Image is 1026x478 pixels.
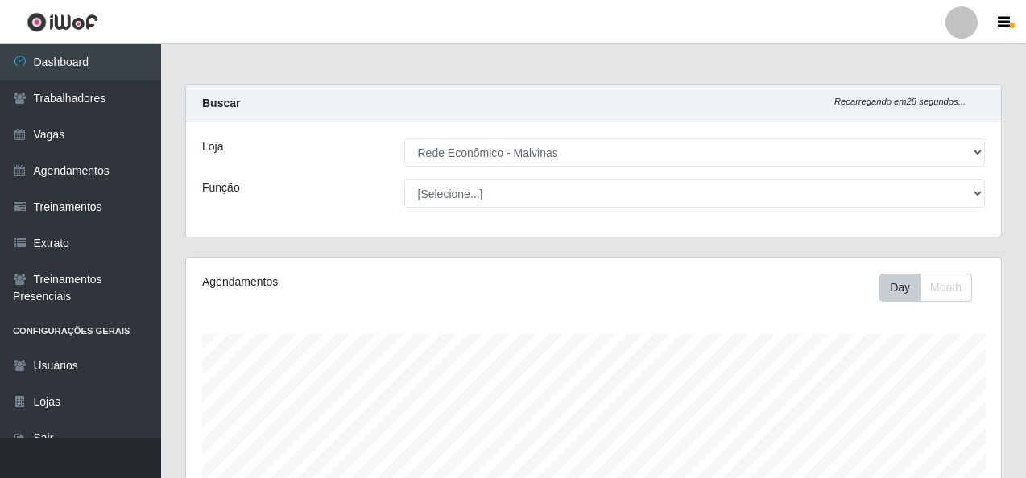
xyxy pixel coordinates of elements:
div: Agendamentos [202,274,515,291]
div: First group [879,274,972,302]
label: Loja [202,138,223,155]
button: Day [879,274,921,302]
strong: Buscar [202,97,240,109]
button: Month [920,274,972,302]
div: Toolbar with button groups [879,274,985,302]
label: Função [202,179,240,196]
img: CoreUI Logo [27,12,98,32]
i: Recarregando em 28 segundos... [834,97,966,106]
